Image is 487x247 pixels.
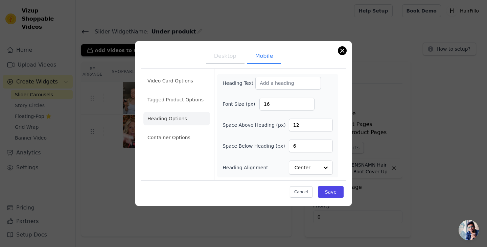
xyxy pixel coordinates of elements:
li: Tagged Product Options [143,93,210,106]
button: Cancel [290,186,312,198]
li: Heading Options [143,112,210,125]
label: Space Above Heading (px) [223,122,285,128]
label: Space Below Heading (px) [223,143,285,149]
button: Close modal [338,47,346,55]
li: Video Card Options [143,74,210,88]
button: Desktop [206,49,245,64]
li: Container Options [143,131,210,144]
div: Öppna chatt [459,220,479,240]
button: Mobile [247,49,281,64]
button: Save [318,186,344,198]
label: Heading Text [223,80,255,87]
label: Font Size (px) [223,101,259,107]
input: Add a heading [255,77,321,90]
label: Heading Alignment [223,164,269,171]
